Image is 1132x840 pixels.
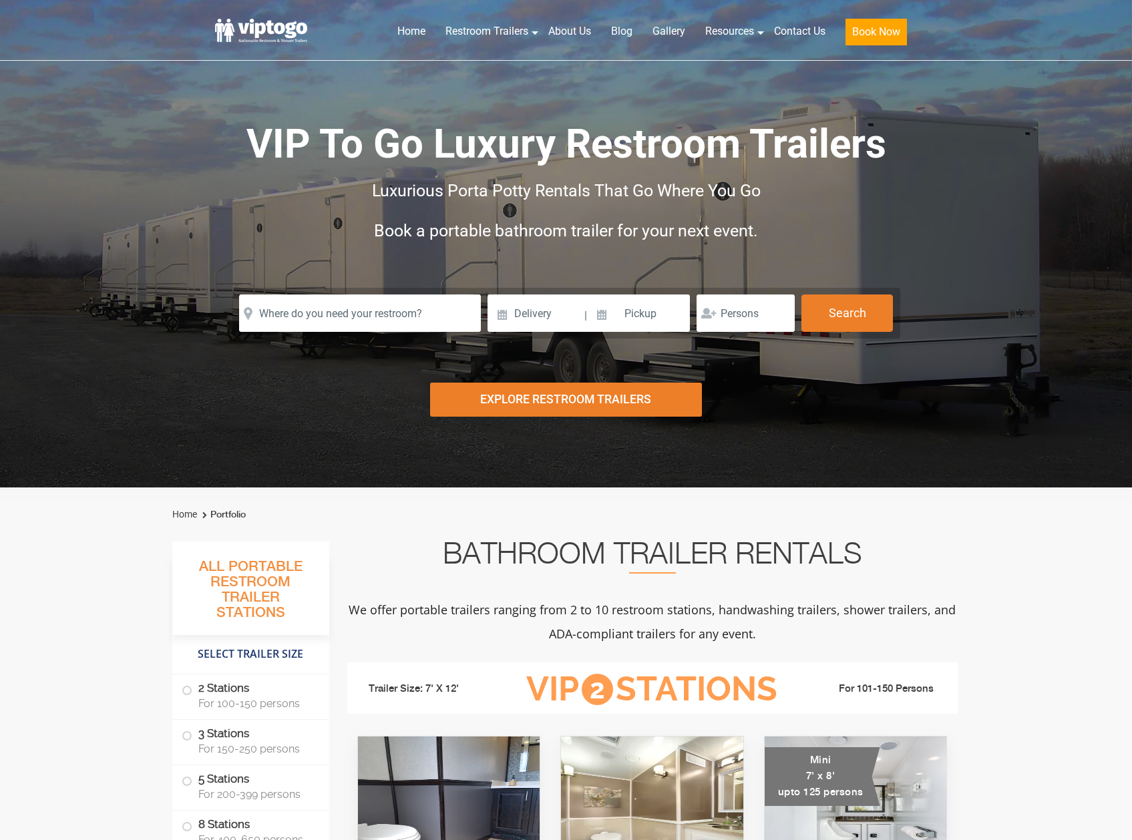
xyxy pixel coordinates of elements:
[584,294,587,337] span: |
[372,181,761,200] span: Luxurious Porta Potty Rentals That Go Where You Go
[765,747,880,806] div: Mini 7' x 8' upto 125 persons
[172,642,329,667] h4: Select Trailer Size
[347,598,958,646] p: We offer portable trailers ranging from 2 to 10 restroom stations, handwashing trailers, shower t...
[488,294,583,332] input: Delivery
[182,765,320,807] label: 5 Stations
[697,294,795,332] input: Persons
[347,542,958,574] h2: Bathroom Trailer Rentals
[695,17,764,46] a: Resources
[374,221,758,240] span: Book a portable bathroom trailer for your next event.
[172,509,197,519] a: Home
[199,507,246,523] li: Portfolio
[582,674,613,705] span: 2
[198,743,313,755] span: For 150-250 persons
[182,674,320,716] label: 2 Stations
[799,681,948,697] li: For 101-150 Persons
[601,17,642,46] a: Blog
[506,671,798,708] h3: VIP Stations
[246,120,886,168] span: VIP To Go Luxury Restroom Trailers
[764,17,835,46] a: Contact Us
[357,669,506,709] li: Trailer Size: 7' X 12'
[845,19,907,45] button: Book Now
[589,294,691,332] input: Pickup
[172,555,329,635] h3: All Portable Restroom Trailer Stations
[801,294,893,332] button: Search
[835,17,917,53] a: Book Now
[387,17,435,46] a: Home
[198,697,313,710] span: For 100-150 persons
[182,720,320,761] label: 3 Stations
[642,17,695,46] a: Gallery
[538,17,601,46] a: About Us
[435,17,538,46] a: Restroom Trailers
[430,383,702,417] div: Explore Restroom Trailers
[239,294,481,332] input: Where do you need your restroom?
[198,788,313,801] span: For 200-399 persons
